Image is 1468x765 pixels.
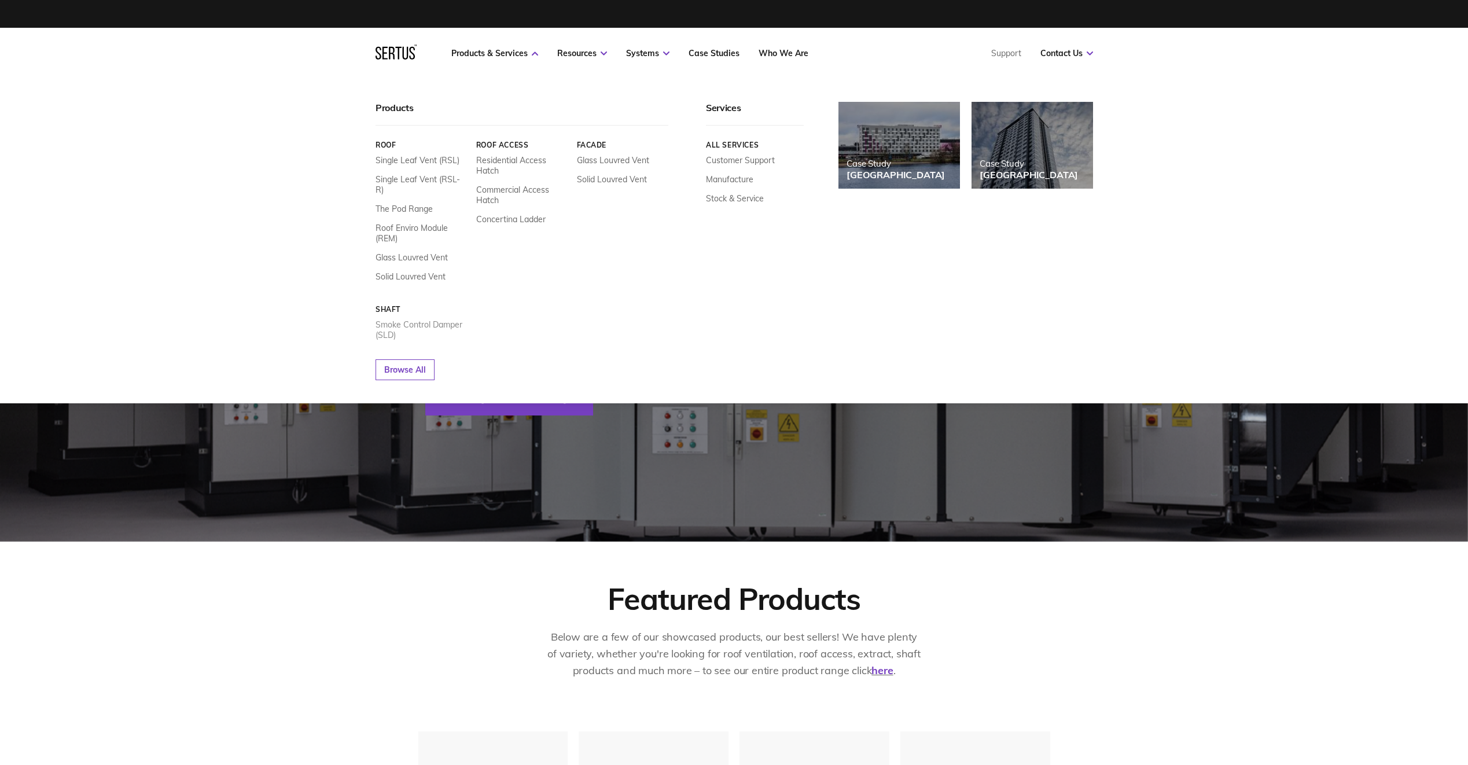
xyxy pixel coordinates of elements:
a: Systems [626,48,669,58]
a: Concertina Ladder [476,214,545,225]
div: Products [376,102,668,126]
a: Glass Louvred Vent [576,155,649,165]
a: Single Leaf Vent (RSL) [376,155,459,165]
a: Case Study[GEOGRAPHIC_DATA] [838,102,960,189]
div: Case Study [980,158,1078,169]
a: Shaft [376,305,468,314]
a: Residential Access Hatch [476,155,568,176]
a: Products & Services [451,48,538,58]
a: Who We Are [759,48,808,58]
a: Roof Enviro Module (REM) [376,223,468,244]
a: Browse All [376,359,435,380]
div: [GEOGRAPHIC_DATA] [980,169,1078,181]
a: Resources [557,48,607,58]
div: Case Study [847,158,945,169]
a: Stock & Service [706,193,764,204]
div: Featured Products [608,580,860,617]
a: Customer Support [706,155,775,165]
a: Manufacture [706,174,753,185]
a: Solid Louvred Vent [576,174,646,185]
a: Roof [376,141,468,149]
a: The Pod Range [376,204,433,214]
a: Solid Louvred Vent [376,271,446,282]
p: Below are a few of our showcased products, our best sellers! We have plenty of variety, whether y... [546,629,922,679]
a: Facade [576,141,668,149]
a: Contact Us [1040,48,1093,58]
a: Glass Louvred Vent [376,252,448,263]
div: [GEOGRAPHIC_DATA] [847,169,945,181]
a: Smoke Control Damper (SLD) [376,319,468,340]
a: Case Studies [689,48,739,58]
div: Services [706,102,804,126]
a: Support [991,48,1021,58]
a: All services [706,141,804,149]
a: here [871,664,893,677]
a: Roof Access [476,141,568,149]
a: Case Study[GEOGRAPHIC_DATA] [972,102,1093,189]
a: Commercial Access Hatch [476,185,568,205]
a: Single Leaf Vent (RSL-R) [376,174,468,195]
